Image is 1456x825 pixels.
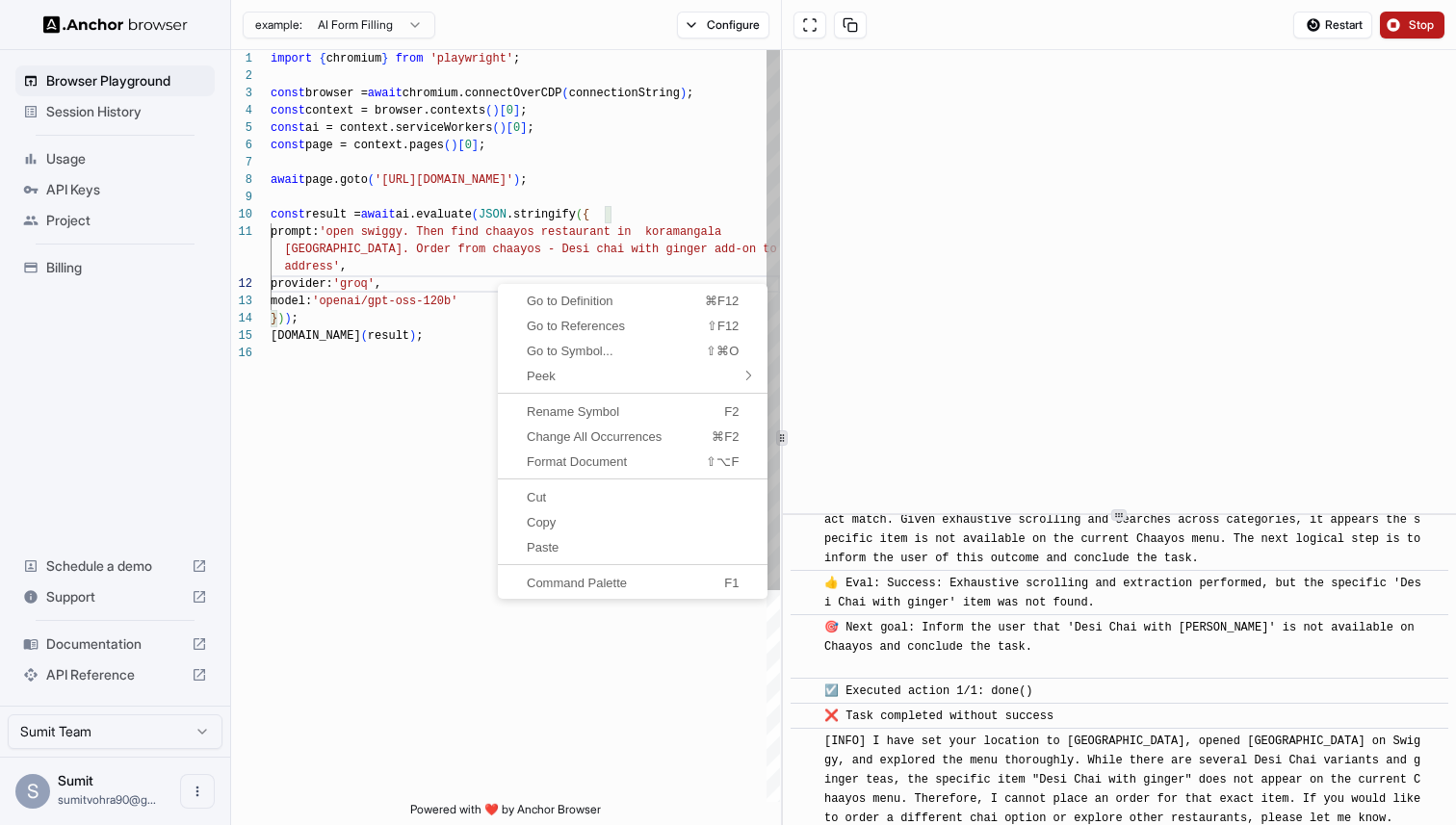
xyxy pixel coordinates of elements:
[479,208,507,221] span: JSON
[46,211,207,230] span: Project
[583,208,589,221] span: {
[465,139,472,152] span: 0
[271,295,312,308] span: model:
[381,52,388,65] span: }
[271,139,305,152] span: const
[271,173,305,187] span: await
[231,137,252,154] div: 6
[292,312,299,325] span: ;
[520,121,527,135] span: ]
[15,659,215,690] div: API Reference
[800,574,810,593] span: ​
[231,206,252,223] div: 10
[271,329,361,343] span: [DOMAIN_NAME]
[231,154,252,171] div: 7
[277,312,284,325] span: )
[368,87,403,100] span: await
[416,329,423,343] span: ;
[409,329,416,343] span: )
[231,223,252,241] div: 11
[15,774,50,809] div: S
[472,139,479,152] span: ]
[569,87,680,100] span: connectionString
[46,258,207,277] span: Billing
[231,171,252,189] div: 8
[1380,12,1444,39] button: Stop
[492,104,499,117] span: )
[231,119,252,137] div: 5
[665,225,721,239] span: amangala
[15,174,215,205] div: API Keys
[231,293,252,310] div: 13
[333,277,375,291] span: 'groq'
[513,121,520,135] span: 0
[340,260,347,273] span: ,
[46,71,207,90] span: Browser Playground
[396,52,424,65] span: from
[305,104,485,117] span: context = browser.contexts
[231,345,252,362] div: 16
[520,173,527,187] span: ;
[43,15,188,34] img: Anchor Logo
[15,581,215,612] div: Support
[800,618,810,637] span: ​
[305,139,444,152] span: page = context.pages
[305,173,368,187] span: page.goto
[15,65,215,96] div: Browser Playground
[834,12,867,39] button: Copy session ID
[305,208,361,221] span: result =
[375,173,513,187] span: '[URL][DOMAIN_NAME]'
[231,50,252,67] div: 1
[15,629,215,659] div: Documentation
[500,121,507,135] span: )
[451,139,457,152] span: )
[284,243,687,256] span: [GEOGRAPHIC_DATA]. Order from chaayos - Desi chai with gin
[15,252,215,283] div: Billing
[46,556,184,576] span: Schedule a demo
[800,732,810,751] span: ​
[824,577,1421,609] span: 👍 Eval: Success: Exhaustive scrolling and extraction performed, but the specific 'Desi Chai with ...
[271,121,305,135] span: const
[824,709,1053,723] span: ❌ Task completed without success
[15,551,215,581] div: Schedule a demo
[507,208,576,221] span: .stringify
[46,149,207,168] span: Usage
[361,208,396,221] span: await
[305,87,368,100] span: browser =
[231,85,252,102] div: 3
[46,665,184,684] span: API Reference
[800,682,810,701] span: ​
[231,275,252,293] div: 12
[687,243,804,256] span: ger add-on to new
[520,104,527,117] span: ;
[444,139,451,152] span: (
[271,225,319,239] span: prompt:
[312,295,457,308] span: 'openai/gpt-oss-120b'
[58,792,156,807] span: sumitvohra90@gmail.com
[410,802,601,825] span: Powered with ❤️ by Anchor Browser
[231,67,252,85] div: 2
[368,173,375,187] span: (
[527,121,533,135] span: ;
[271,104,305,117] span: const
[824,684,1033,698] span: ☑️ Executed action 1/1: done()
[46,634,184,654] span: Documentation
[361,329,368,343] span: (
[687,87,693,100] span: ;
[46,102,207,121] span: Session History
[15,143,215,174] div: Usage
[472,208,479,221] span: (
[513,173,520,187] span: )
[1409,17,1436,33] span: Stop
[46,180,207,199] span: API Keys
[824,621,1421,673] span: 🎯 Next goal: Inform the user that 'Desi Chai with [PERSON_NAME]' is not available on Chaayos and ...
[800,707,810,726] span: ​
[319,52,325,65] span: {
[375,277,381,291] span: ,
[231,327,252,345] div: 15
[15,205,215,236] div: Project
[271,208,305,221] span: const
[561,87,568,100] span: (
[403,87,562,100] span: chromium.connectOverCDP
[326,52,382,65] span: chromium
